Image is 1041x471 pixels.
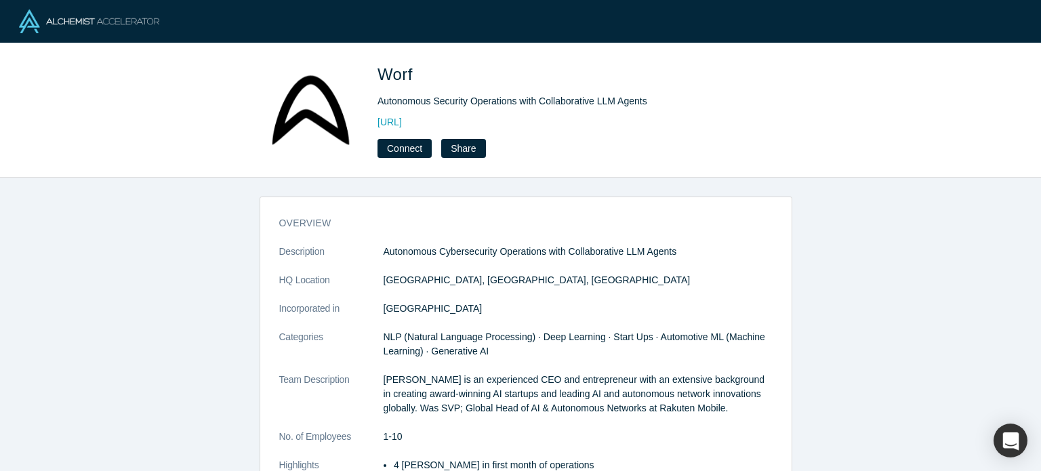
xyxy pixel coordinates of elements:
[279,430,384,458] dt: No. of Employees
[384,373,773,415] p: [PERSON_NAME] is an experienced CEO and entrepreneur with an extensive background in creating awa...
[384,245,773,259] p: Autonomous Cybersecurity Operations with Collaborative LLM Agents
[19,9,159,33] img: Alchemist Logo
[384,331,765,356] span: NLP (Natural Language Processing) · Deep Learning · Start Ups · Automotive ML (Machine Learning) ...
[377,94,757,108] div: Autonomous Security Operations with Collaborative LLM Agents
[384,302,773,316] dd: [GEOGRAPHIC_DATA]
[377,115,402,129] a: [URL]
[377,139,432,158] button: Connect
[377,65,417,83] span: Worf
[279,373,384,430] dt: Team Description
[279,273,384,302] dt: HQ Location
[279,330,384,373] dt: Categories
[279,216,754,230] h3: overview
[279,245,384,273] dt: Description
[279,302,384,330] dt: Incorporated in
[384,430,773,444] dd: 1-10
[264,62,359,157] img: Worf's Logo
[384,273,773,287] dd: [GEOGRAPHIC_DATA], [GEOGRAPHIC_DATA], [GEOGRAPHIC_DATA]
[441,139,485,158] button: Share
